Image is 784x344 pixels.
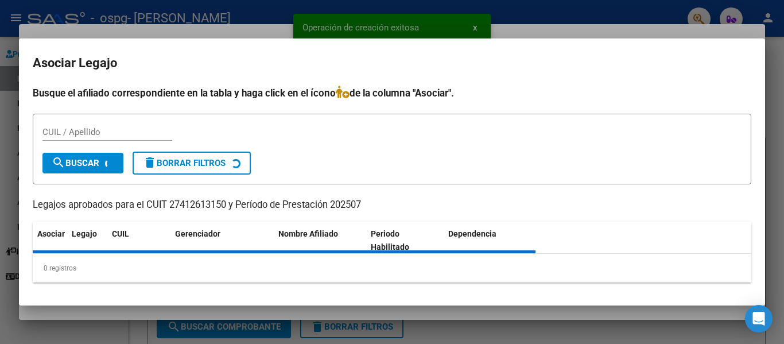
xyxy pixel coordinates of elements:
button: Buscar [42,153,123,173]
button: Borrar Filtros [133,152,251,175]
div: 0 registros [33,254,751,283]
h4: Busque el afiliado correspondiente en la tabla y haga click en el ícono de la columna "Asociar". [33,86,751,101]
span: Gerenciador [175,229,220,238]
h2: Asociar Legajo [33,52,751,74]
span: Borrar Filtros [143,158,226,168]
mat-icon: search [52,156,65,169]
p: Legajos aprobados para el CUIT 27412613150 y Período de Prestación 202507 [33,198,751,212]
mat-icon: delete [143,156,157,169]
span: Periodo Habilitado [371,229,409,252]
datatable-header-cell: Dependencia [444,222,536,260]
datatable-header-cell: Legajo [67,222,107,260]
datatable-header-cell: Gerenciador [170,222,274,260]
div: Open Intercom Messenger [745,305,773,333]
span: Legajo [72,229,97,238]
span: Dependencia [448,229,496,238]
datatable-header-cell: Nombre Afiliado [274,222,366,260]
span: Nombre Afiliado [278,229,338,238]
span: CUIL [112,229,129,238]
datatable-header-cell: CUIL [107,222,170,260]
span: Asociar [37,229,65,238]
datatable-header-cell: Periodo Habilitado [366,222,444,260]
span: Buscar [52,158,99,168]
datatable-header-cell: Asociar [33,222,67,260]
